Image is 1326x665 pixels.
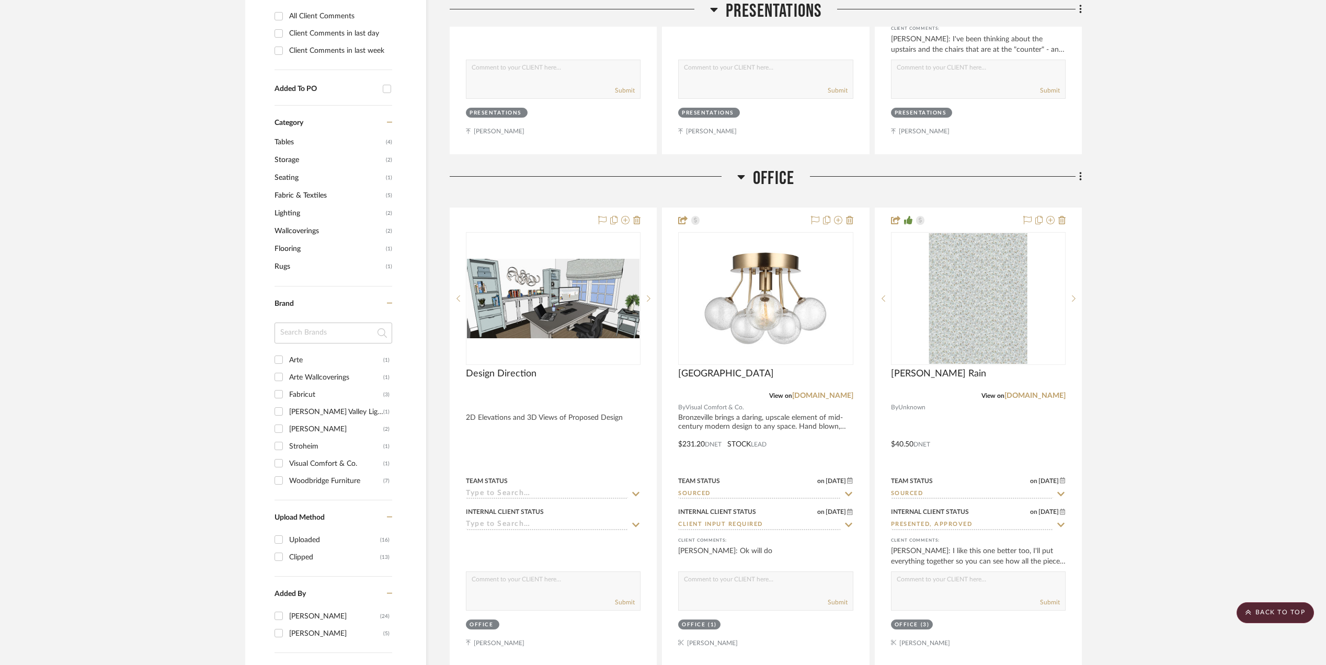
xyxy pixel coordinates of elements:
div: (7) [383,473,390,489]
span: [DATE] [1037,508,1060,515]
scroll-to-top-button: BACK TO TOP [1237,602,1314,623]
input: Type to Search… [466,489,628,499]
div: [PERSON_NAME]: I've been thinking about the upstairs and the chairs that are at the "counter" - a... [891,34,1066,55]
div: (16) [380,532,390,548]
button: Submit [615,598,635,607]
span: (2) [386,152,392,168]
div: (2) [383,421,390,438]
div: (1) [383,438,390,455]
div: Client Comments in last day [289,25,390,42]
button: Submit [1040,598,1060,607]
div: (1) [383,455,390,472]
div: Office [895,621,918,629]
span: [DATE] [1037,477,1060,485]
input: Type to Search… [891,489,1053,499]
div: Stroheim [289,438,383,455]
div: (24) [380,608,390,625]
div: Client Comments in last week [289,42,390,59]
span: [DATE] [825,508,847,515]
img: Bronzeville [700,233,831,364]
span: Tables [275,133,383,151]
input: Type to Search… [891,520,1053,530]
div: Presentations [682,109,734,117]
span: View on [769,393,792,399]
div: [PERSON_NAME] Valley Lighting [289,404,383,420]
div: All Client Comments [289,8,390,25]
span: Flooring [275,240,383,258]
div: (3) [921,621,930,629]
img: Parker Rain [929,233,1027,364]
span: Rugs [275,258,383,276]
input: Type to Search… [466,520,628,530]
div: (5) [383,625,390,642]
span: Added By [275,590,306,598]
div: Arte Wallcoverings [289,369,383,386]
span: Fabric & Textiles [275,187,383,204]
div: Office [682,621,705,629]
div: Team Status [466,476,508,486]
div: Team Status [891,476,933,486]
div: Visual Comfort & Co. [289,455,383,472]
div: Office [470,621,493,629]
a: [DOMAIN_NAME] [792,392,853,399]
input: Search Brands [275,323,392,343]
span: Category [275,119,303,128]
div: (1) [708,621,717,629]
div: Fabricut [289,386,383,403]
div: (1) [383,404,390,420]
span: By [891,403,898,412]
input: Type to Search… [678,489,840,499]
span: View on [981,393,1004,399]
div: (13) [380,549,390,566]
div: Woodbridge Furniture [289,473,383,489]
div: Team Status [678,476,720,486]
div: [PERSON_NAME] [289,625,383,642]
span: (1) [386,258,392,275]
span: on [817,509,825,515]
span: (1) [386,169,392,186]
span: (2) [386,223,392,239]
div: [PERSON_NAME] [289,608,380,625]
button: Submit [1040,86,1060,95]
span: Seating [275,169,383,187]
div: (1) [383,352,390,369]
span: (1) [386,240,392,257]
input: Type to Search… [678,520,840,530]
span: Lighting [275,204,383,222]
span: Office [753,167,794,190]
div: Presentations [895,109,946,117]
span: Brand [275,300,294,307]
div: (1) [383,369,390,386]
span: By [678,403,685,412]
div: Arte [289,352,383,369]
div: [PERSON_NAME]: I like this one better too, I'll put everything together so you can see how all th... [891,546,1066,567]
span: Wallcoverings [275,222,383,240]
span: (2) [386,205,392,222]
button: Submit [828,598,848,607]
span: [PERSON_NAME] Rain [891,368,986,380]
span: Storage [275,151,383,169]
span: (5) [386,187,392,204]
a: [DOMAIN_NAME] [1004,392,1066,399]
div: Clipped [289,549,380,566]
button: Submit [615,86,635,95]
div: Uploaded [289,532,380,548]
span: Visual Comfort & Co. [685,403,744,412]
span: [DATE] [825,477,847,485]
div: (3) [383,386,390,403]
div: [PERSON_NAME] [289,421,383,438]
span: Upload Method [275,514,325,521]
div: Internal Client Status [891,507,969,517]
div: Internal Client Status [466,507,544,517]
button: Submit [828,86,848,95]
span: on [1030,509,1037,515]
img: Design Direction [467,259,639,338]
div: Added To PO [275,85,378,94]
div: [PERSON_NAME]: Ok will do [678,546,853,567]
div: 0 [891,233,1065,364]
span: (4) [386,134,392,151]
span: on [817,478,825,484]
div: Internal Client Status [678,507,756,517]
div: Presentations [470,109,521,117]
span: on [1030,478,1037,484]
